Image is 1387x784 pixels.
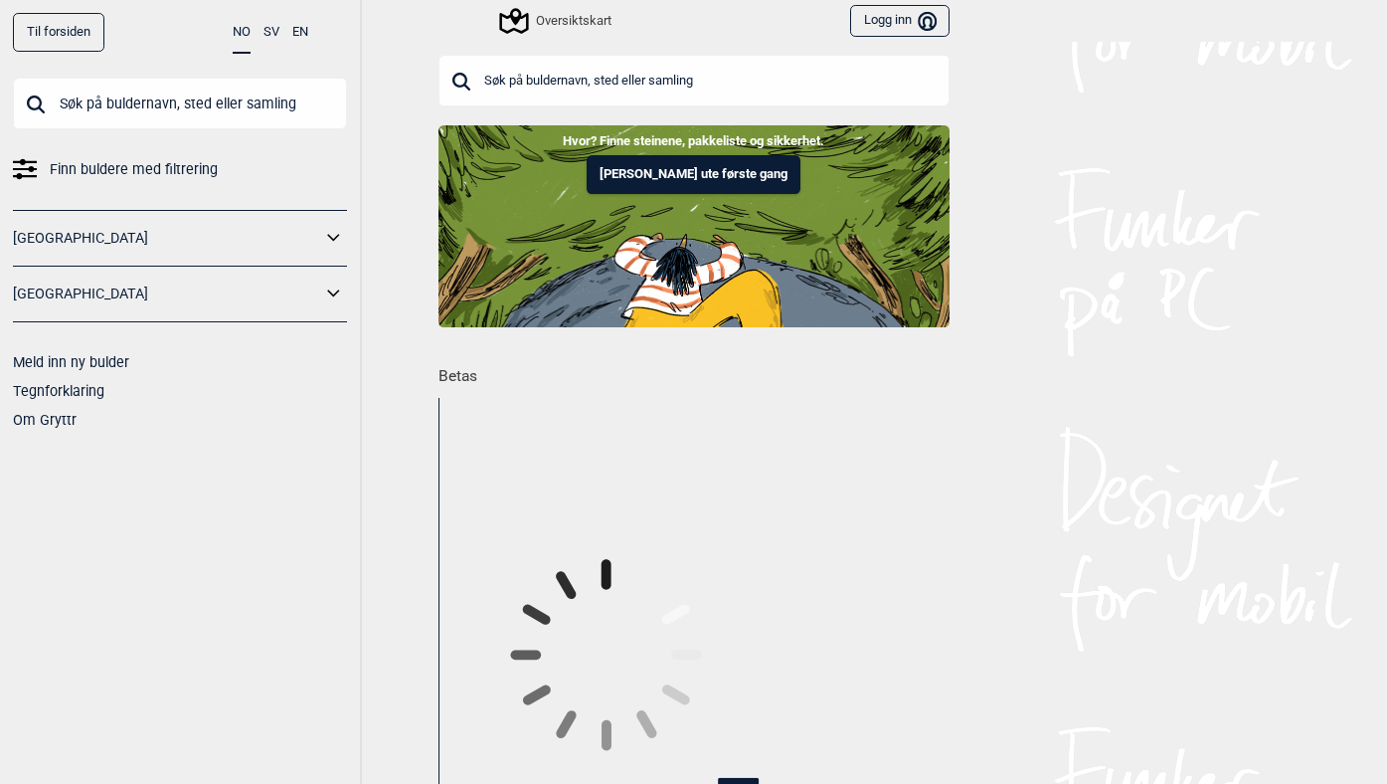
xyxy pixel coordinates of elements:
[13,13,104,52] a: Til forsiden
[438,353,962,388] h1: Betas
[15,131,1372,151] p: Hvor? Finne steinene, pakkeliste og sikkerhet.
[438,55,950,106] input: Søk på buldernavn, sted eller samling
[13,354,129,370] a: Meld inn ny bulder
[13,78,347,129] input: Søk på buldernavn, sted eller samling
[13,383,104,399] a: Tegnforklaring
[50,155,218,184] span: Finn buldere med filtrering
[438,125,950,326] img: Indoor to outdoor
[233,13,251,54] button: NO
[13,224,321,253] a: [GEOGRAPHIC_DATA]
[502,9,611,33] div: Oversiktskart
[13,280,321,308] a: [GEOGRAPHIC_DATA]
[13,412,77,428] a: Om Gryttr
[850,5,949,38] button: Logg inn
[263,13,279,52] button: SV
[587,155,800,194] button: [PERSON_NAME] ute første gang
[13,155,347,184] a: Finn buldere med filtrering
[292,13,308,52] button: EN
